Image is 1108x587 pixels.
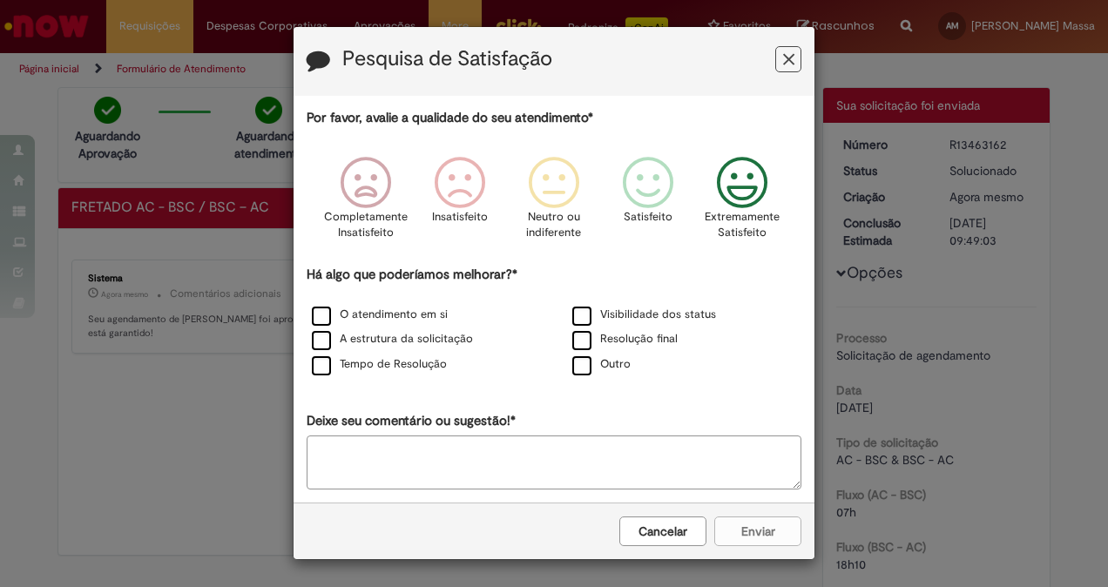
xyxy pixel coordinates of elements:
label: Outro [572,356,631,373]
label: Pesquisa de Satisfação [342,48,552,71]
p: Extremamente Satisfeito [705,209,780,241]
div: Neutro ou indiferente [510,144,598,263]
div: Insatisfeito [415,144,504,263]
div: Extremamente Satisfeito [698,144,787,263]
label: O atendimento em si [312,307,448,323]
p: Insatisfeito [432,209,488,226]
label: Resolução final [572,331,678,347]
label: Deixe seu comentário ou sugestão!* [307,412,516,430]
button: Cancelar [619,516,706,546]
label: Por favor, avalie a qualidade do seu atendimento* [307,109,593,127]
label: Tempo de Resolução [312,356,447,373]
p: Neutro ou indiferente [523,209,585,241]
div: Completamente Insatisfeito [321,144,409,263]
p: Completamente Insatisfeito [324,209,408,241]
div: Há algo que poderíamos melhorar?* [307,266,801,378]
div: Satisfeito [604,144,692,263]
label: A estrutura da solicitação [312,331,473,347]
label: Visibilidade dos status [572,307,716,323]
p: Satisfeito [624,209,672,226]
